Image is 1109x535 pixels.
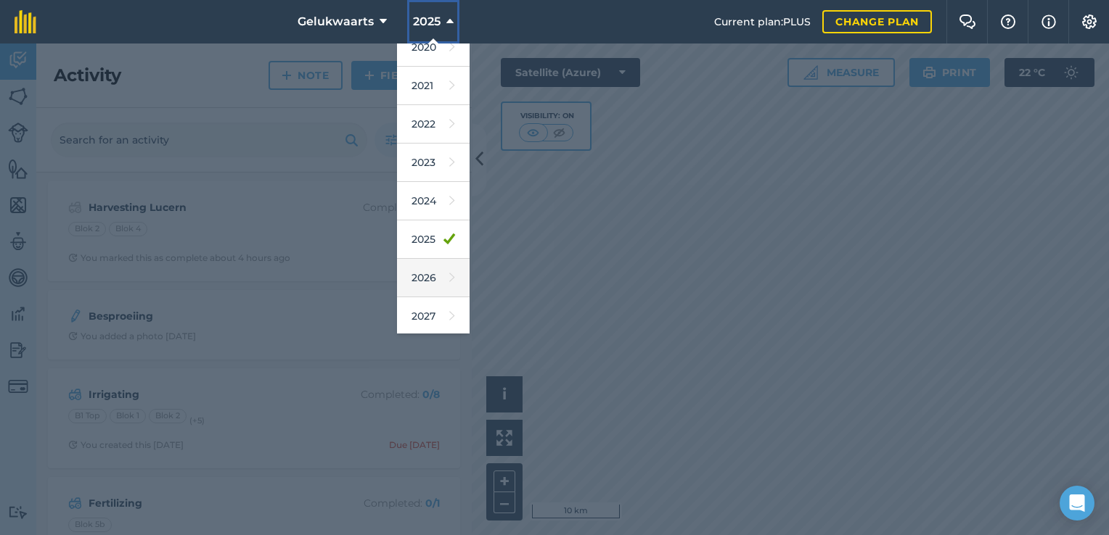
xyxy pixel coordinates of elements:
[397,105,470,144] a: 2022
[959,14,976,29] img: Two speech bubbles overlapping with the left bubble in the forefront
[822,10,932,33] a: Change plan
[397,297,470,336] a: 2027
[714,14,811,30] span: Current plan : PLUS
[397,144,470,182] a: 2023
[397,182,470,220] a: 2024
[413,13,441,30] span: 2025
[1060,486,1094,521] div: Open Intercom Messenger
[999,14,1017,29] img: A question mark icon
[1081,14,1098,29] img: A cog icon
[1042,13,1056,30] img: svg+xml;base64,PHN2ZyB4bWxucz0iaHR0cDovL3d3dy53My5vcmcvMjAwMC9zdmciIHdpZHRoPSIxNyIgaGVpZ2h0PSIxNy...
[397,259,470,297] a: 2026
[298,13,374,30] span: Gelukwaarts
[397,220,470,259] a: 2025
[397,67,470,105] a: 2021
[397,28,470,67] a: 2020
[15,10,36,33] img: fieldmargin Logo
